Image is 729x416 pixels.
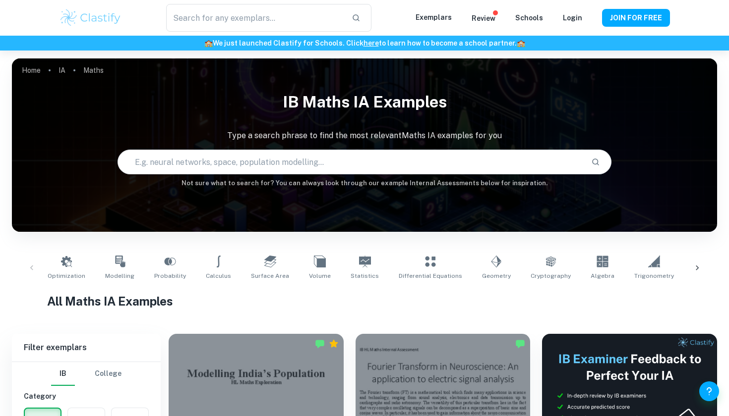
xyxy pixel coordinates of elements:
span: Modelling [105,271,134,280]
a: Login [563,14,582,22]
p: Review [472,13,495,24]
p: Maths [83,65,104,76]
button: JOIN FOR FREE [602,9,670,27]
a: here [364,39,379,47]
span: Algebra [591,271,614,280]
h6: We just launched Clastify for Schools. Click to learn how to become a school partner. [2,38,727,49]
img: Marked [515,339,525,349]
p: Type a search phrase to find the most relevant Maths IA examples for you [12,130,717,142]
span: Statistics [351,271,379,280]
span: Surface Area [251,271,289,280]
input: Search for any exemplars... [166,4,344,32]
a: Home [22,63,41,77]
span: 🏫 [517,39,525,47]
h1: IB Maths IA examples [12,86,717,118]
span: Probability [154,271,186,280]
span: Cryptography [531,271,571,280]
a: IA [59,63,65,77]
p: Exemplars [416,12,452,23]
h6: Filter exemplars [12,334,161,362]
img: Clastify logo [59,8,122,28]
div: Premium [329,339,339,349]
span: Trigonometry [634,271,674,280]
span: Volume [309,271,331,280]
button: Search [587,154,604,170]
button: Help and Feedback [699,381,719,401]
button: IB [51,362,75,386]
h1: All Maths IA Examples [47,292,682,310]
span: Calculus [206,271,231,280]
h6: Category [24,391,149,402]
span: Geometry [482,271,511,280]
span: Differential Equations [399,271,462,280]
button: College [95,362,121,386]
input: E.g. neural networks, space, population modelling... [118,148,583,176]
div: Filter type choice [51,362,121,386]
span: Optimization [48,271,85,280]
img: Marked [315,339,325,349]
a: Schools [515,14,543,22]
h6: Not sure what to search for? You can always look through our example Internal Assessments below f... [12,178,717,188]
span: 🏫 [204,39,213,47]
